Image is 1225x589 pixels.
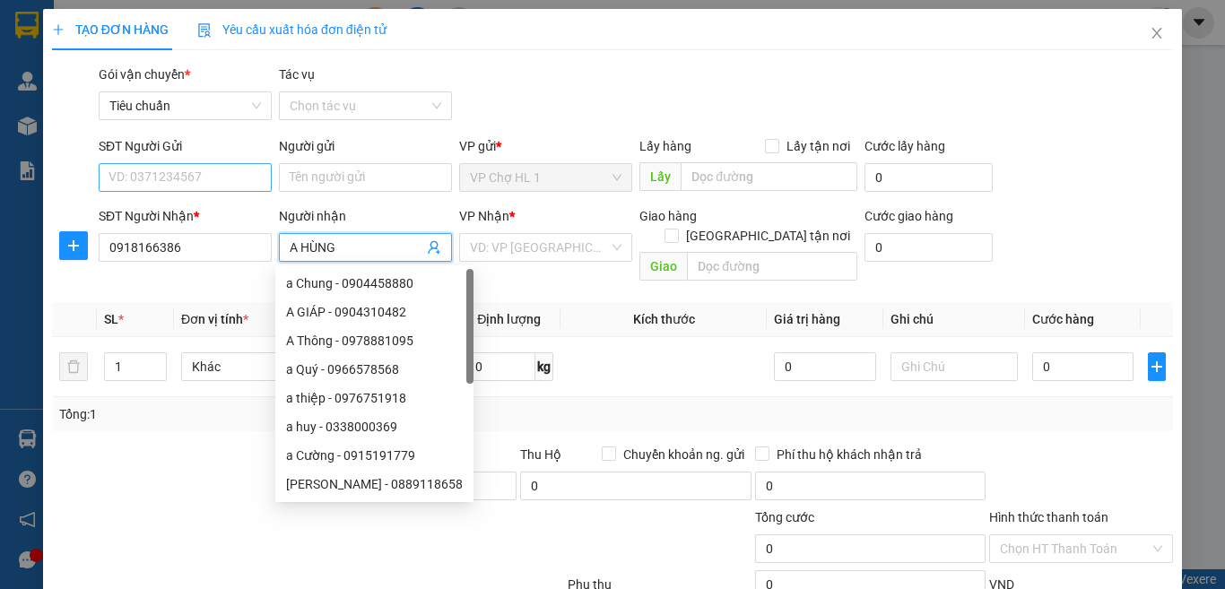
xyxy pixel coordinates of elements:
[864,209,953,223] label: Cước giao hàng
[1149,359,1165,374] span: plus
[286,474,463,494] div: [PERSON_NAME] - 0889118658
[470,164,621,191] span: VP Chợ HL 1
[197,22,387,37] span: Yêu cầu xuất hóa đơn điện tử
[52,23,65,36] span: plus
[59,352,88,381] button: delete
[459,209,509,223] span: VP Nhận
[38,100,239,132] span: Gửi hàng Hạ Long: Hotline:
[1148,352,1166,381] button: plus
[275,441,473,470] div: a Cường - 0915191779
[633,312,695,326] span: Kích thước
[286,388,463,408] div: a thiệp - 0976751918
[779,136,857,156] span: Lấy tận nơi
[681,162,857,191] input: Dọc đường
[1132,9,1182,59] button: Close
[104,312,118,326] span: SL
[37,48,240,80] strong: 024 3236 3236 -
[275,412,473,441] div: a huy - 0338000369
[755,510,814,524] span: Tổng cước
[109,92,261,119] span: Tiêu chuẩn
[36,32,240,96] span: Gửi hàng [GEOGRAPHIC_DATA]: Hotline:
[286,273,463,293] div: a Chung - 0904458880
[38,9,239,28] strong: Công ty TNHH Phúc Xuyên
[989,510,1108,524] label: Hình thức thanh toán
[279,206,452,226] div: Người nhận
[535,352,553,381] span: kg
[60,238,87,253] span: plus
[639,139,691,153] span: Lấy hàng
[639,209,697,223] span: Giao hàng
[181,312,248,326] span: Đơn vị tính
[279,67,315,82] label: Tác vụ
[197,23,212,38] img: icon
[774,312,840,326] span: Giá trị hàng
[286,302,463,322] div: A GIÁP - 0904310482
[275,355,473,384] div: a Quý - 0966578568
[286,446,463,465] div: a Cường - 0915191779
[687,252,857,281] input: Dọc đường
[275,384,473,412] div: a thiệp - 0976751918
[125,117,204,132] strong: 0886 027 027
[774,352,875,381] input: 0
[679,226,857,246] span: [GEOGRAPHIC_DATA] tận nơi
[192,353,298,380] span: Khác
[891,352,1018,381] input: Ghi Chú
[52,22,169,37] span: TẠO ĐƠN HÀNG
[286,417,463,437] div: a huy - 0338000369
[459,136,632,156] div: VP gửi
[99,67,190,82] span: Gói vận chuyển
[99,136,272,156] div: SĐT Người Gửi
[864,139,945,153] label: Cước lấy hàng
[275,298,473,326] div: A GIÁP - 0904310482
[1032,312,1094,326] span: Cước hàng
[864,233,993,262] input: Cước giao hàng
[73,100,239,132] strong: 02033 616 626 -
[639,252,687,281] span: Giao
[279,136,452,156] div: Người gửi
[520,447,561,462] span: Thu Hộ
[639,162,681,191] span: Lấy
[1150,26,1164,40] span: close
[286,359,463,379] div: a Quý - 0966578568
[275,326,473,355] div: A Thông - 0978881095
[115,65,240,96] strong: 0888 827 827 - 0848 827 827
[883,302,1025,337] th: Ghi chú
[12,133,34,221] img: logo
[769,445,929,464] span: Phí thu hộ khách nhận trả
[59,404,474,424] div: Tổng: 1
[275,269,473,298] div: a Chung - 0904458880
[286,331,463,351] div: A Thông - 0978881095
[59,231,88,260] button: plus
[864,163,993,192] input: Cước lấy hàng
[616,445,752,464] span: Chuyển khoản ng. gửi
[99,206,272,226] div: SĐT Người Nhận
[427,240,441,255] span: user-add
[275,470,473,498] div: Gia Huy - 0889118658
[477,312,541,326] span: Định lượng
